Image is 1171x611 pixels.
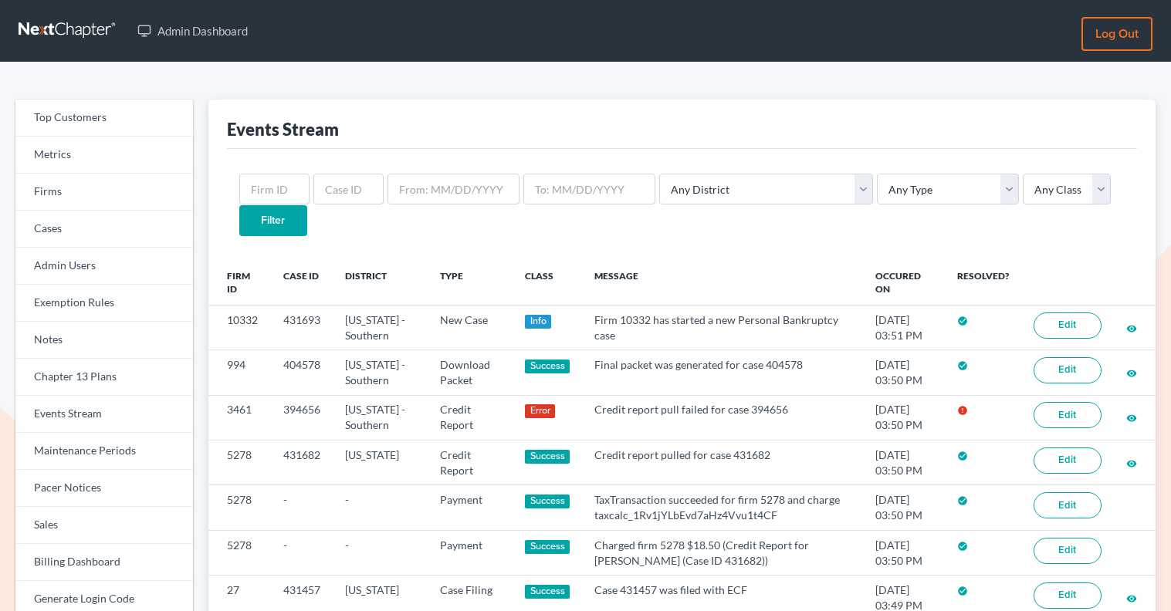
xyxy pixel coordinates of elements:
td: [DATE] 03:51 PM [863,305,945,349]
td: Final packet was generated for case 404578 [582,350,864,395]
input: Firm ID [239,174,310,204]
td: [DATE] 03:50 PM [863,530,945,575]
input: Case ID [313,174,384,204]
a: Sales [15,507,193,544]
div: Success [525,495,570,508]
a: Edit [1034,492,1102,518]
a: visibility [1126,366,1137,379]
a: visibility [1126,456,1137,469]
td: Download Packet [428,350,513,395]
td: New Case [428,305,513,349]
i: check_circle [957,451,968,461]
td: [US_STATE] - Southern [333,350,428,395]
i: check_circle [957,360,968,371]
a: Pacer Notices [15,470,193,507]
td: 431682 [271,441,333,485]
div: Success [525,540,570,554]
td: 394656 [271,395,333,440]
i: check_circle [957,495,968,506]
td: [DATE] 03:50 PM [863,441,945,485]
i: check_circle [957,316,968,326]
a: Maintenance Periods [15,433,193,470]
td: Credit report pull failed for case 394656 [582,395,864,440]
td: - [333,485,428,530]
a: Edit [1034,357,1102,383]
i: visibility [1126,458,1137,469]
a: Log out [1081,17,1152,51]
a: Edit [1034,582,1102,609]
td: Credit Report [428,441,513,485]
td: 5278 [208,530,271,575]
a: Edit [1034,447,1102,474]
div: Success [525,360,570,373]
i: visibility [1126,323,1137,334]
a: Edit [1034,538,1102,564]
th: Message [582,261,864,305]
th: Case ID [271,261,333,305]
td: TaxTransaction succeeded for firm 5278 and charge taxcalc_1Rv1jYLbEvd7aHz4Vvu1t4CF [582,485,864,530]
a: Top Customers [15,100,193,137]
i: visibility [1126,413,1137,424]
th: District [333,261,428,305]
td: 3461 [208,395,271,440]
a: Notes [15,322,193,359]
td: Payment [428,485,513,530]
a: Admin Dashboard [130,17,256,45]
div: Success [525,585,570,599]
div: Error [525,404,555,418]
th: Class [513,261,582,305]
a: visibility [1126,591,1137,604]
th: Occured On [863,261,945,305]
td: [DATE] 03:50 PM [863,485,945,530]
td: [DATE] 03:50 PM [863,395,945,440]
td: 404578 [271,350,333,395]
td: Credit Report [428,395,513,440]
td: [US_STATE] - Southern [333,305,428,349]
input: From: MM/DD/YYYY [388,174,520,204]
a: visibility [1126,410,1137,424]
a: Billing Dashboard [15,544,193,581]
td: Payment [428,530,513,575]
a: Exemption Rules [15,285,193,322]
td: Firm 10332 has started a new Personal Bankruptcy case [582,305,864,349]
td: 5278 [208,441,271,485]
input: Filter [239,205,307,236]
i: error [957,405,968,416]
div: Events Stream [227,118,339,140]
td: 431693 [271,305,333,349]
th: Type [428,261,513,305]
td: - [271,530,333,575]
th: Resolved? [945,261,1021,305]
input: To: MM/DD/YYYY [523,174,655,204]
td: - [271,485,333,530]
td: Credit report pulled for case 431682 [582,441,864,485]
td: 10332 [208,305,271,349]
div: Info [525,315,551,329]
i: visibility [1126,368,1137,379]
a: Events Stream [15,396,193,433]
td: 5278 [208,485,271,530]
td: [DATE] 03:50 PM [863,350,945,395]
a: Edit [1034,402,1102,428]
div: Success [525,450,570,464]
td: 994 [208,350,271,395]
a: visibility [1126,321,1137,334]
a: Admin Users [15,248,193,285]
td: - [333,530,428,575]
a: Metrics [15,137,193,174]
a: Edit [1034,312,1102,339]
td: [US_STATE] - Southern [333,395,428,440]
td: [US_STATE] [333,441,428,485]
i: check_circle [957,541,968,552]
a: Chapter 13 Plans [15,359,193,396]
i: check_circle [957,586,968,596]
td: Charged firm 5278 $18.50 (Credit Report for [PERSON_NAME] (Case ID 431682)) [582,530,864,575]
a: Cases [15,211,193,248]
a: Firms [15,174,193,211]
i: visibility [1126,593,1137,604]
th: Firm ID [208,261,271,305]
